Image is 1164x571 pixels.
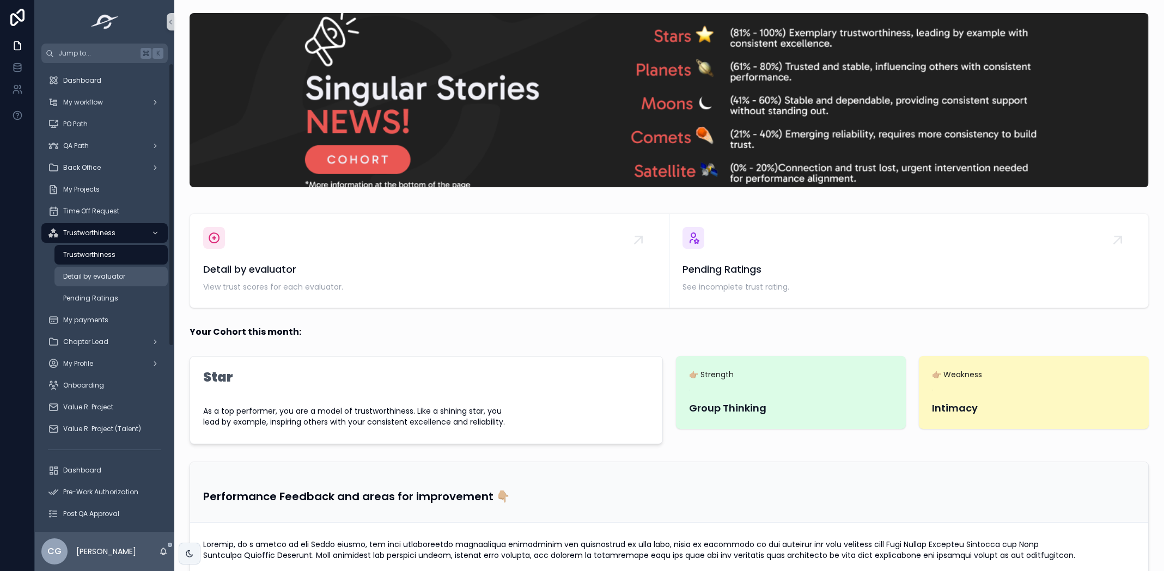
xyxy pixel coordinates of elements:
span: Cg [47,545,62,558]
a: My Projects [41,180,168,199]
span: View trust scores for each evaluator. [203,281,656,292]
a: Trustworthiness [41,223,168,243]
a: Pre-Work Authorization [41,482,168,502]
span: My workflow [63,98,103,107]
span: PO Path [63,120,88,128]
span: My payments [63,316,108,324]
a: Trustworthiness [54,245,168,265]
a: PO Path [41,114,168,134]
a: Post QA Approval [41,504,168,524]
span: Chapter Lead [63,337,108,346]
p: . [932,383,934,393]
span: Trustworthiness [63,229,115,237]
p: . [689,383,691,393]
span: See incomplete trust rating. [682,281,1136,292]
a: Reports [41,526,168,545]
a: Dashboard [41,71,168,90]
span: Value R. Project (Talent) [63,425,141,433]
span: K [154,49,162,58]
span: Detail by evaluator [63,272,125,281]
span: Post QA Approval [63,509,119,518]
span: 👉🏼 Weakness [932,369,1136,380]
span: Jump to... [58,49,136,58]
span: Value R. Project [63,403,113,412]
strong: Intimacy [932,401,978,415]
button: Jump to...K [41,44,168,63]
a: My payments [41,310,168,330]
span: Dashboard [63,76,101,85]
a: My Profile [41,354,168,373]
a: Chapter Lead [41,332,168,352]
span: Pending Ratings [682,262,1136,277]
span: Reports [63,531,88,540]
a: Back Office [41,158,168,177]
span: QA Path [63,142,89,150]
img: App logo [88,13,122,30]
span: My Projects [63,185,100,194]
div: scrollable content [35,63,174,532]
h1: Star [203,371,233,384]
strong: Group Thinking [689,401,766,415]
p: [PERSON_NAME] [76,546,136,557]
a: Detail by evaluator [54,267,168,286]
a: Pending Ratings [54,288,168,308]
span: 👉🏼 Strength [689,369,893,380]
a: Value R. Project (Talent) [41,419,168,439]
span: Pre-Work Authorization [63,488,138,496]
a: Time Off Request [41,201,168,221]
strong: Your Cohort this month: [190,326,301,339]
span: Dashboard [63,466,101,475]
span: Detail by evaluator [203,262,656,277]
span: Time Off Request [63,207,119,216]
a: Pending RatingsSee incomplete trust rating. [669,214,1149,308]
span: As a top performer, you are a model of trustworthiness. Like a shining star, you lead by example,... [203,406,649,427]
a: My workflow [41,93,168,112]
span: Onboarding [63,381,104,390]
a: Onboarding [41,376,168,395]
span: Trustworthiness [63,250,115,259]
a: Detail by evaluatorView trust scores for each evaluator. [190,214,669,308]
a: QA Path [41,136,168,156]
a: Value R. Project [41,397,168,417]
a: Dashboard [41,461,168,480]
span: Back Office [63,163,101,172]
span: My Profile [63,359,93,368]
span: Pending Ratings [63,294,118,303]
h3: Performance Feedback and areas for improvement 👇🏼 [203,488,1135,505]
